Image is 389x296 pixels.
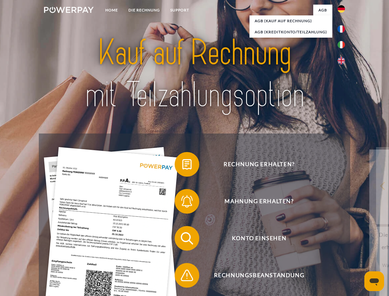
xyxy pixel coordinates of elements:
[338,57,345,64] img: en
[338,41,345,48] img: it
[184,152,334,177] span: Rechnung erhalten?
[175,226,335,251] button: Konto einsehen
[175,152,335,177] button: Rechnung erhalten?
[338,5,345,13] img: de
[313,5,332,16] a: agb
[179,268,195,283] img: qb_warning.svg
[123,5,165,16] a: DIE RECHNUNG
[179,157,195,172] img: qb_bill.svg
[184,263,334,288] span: Rechnungsbeanstandung
[44,7,94,13] img: logo-powerpay-white.svg
[184,226,334,251] span: Konto einsehen
[338,25,345,33] img: fr
[249,15,332,27] a: AGB (Kauf auf Rechnung)
[165,5,194,16] a: SUPPORT
[59,30,330,118] img: title-powerpay_de.svg
[179,194,195,209] img: qb_bell.svg
[249,27,332,38] a: AGB (Kreditkonto/Teilzahlung)
[100,5,123,16] a: Home
[179,231,195,246] img: qb_search.svg
[175,263,335,288] button: Rechnungsbeanstandung
[175,189,335,214] button: Mahnung erhalten?
[364,271,384,291] iframe: Schaltfläche zum Öffnen des Messaging-Fensters
[184,189,334,214] span: Mahnung erhalten?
